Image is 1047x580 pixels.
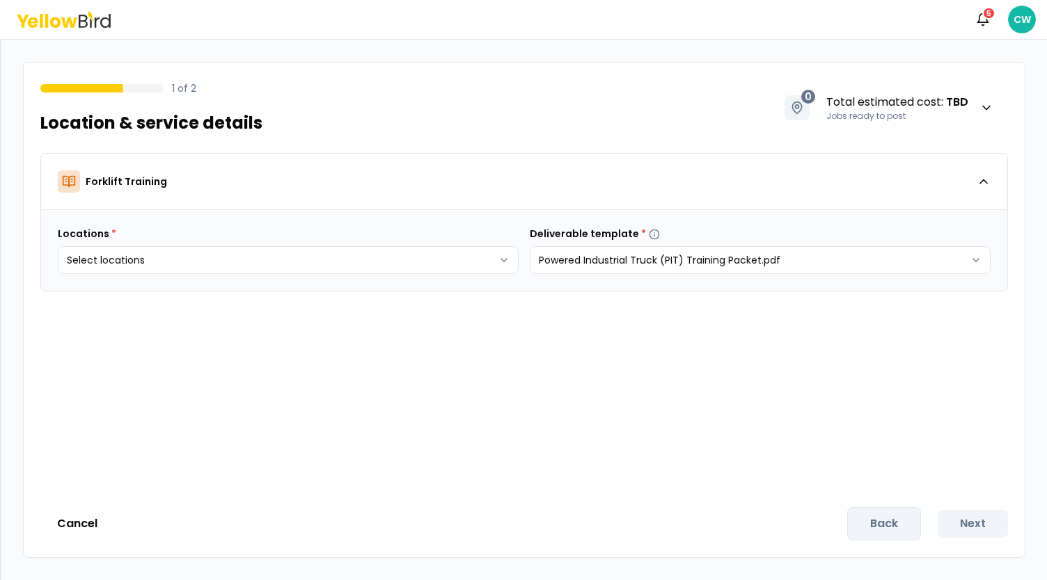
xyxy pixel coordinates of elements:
span: 0 [801,90,815,104]
div: 5 [982,7,995,19]
button: Select locations [58,246,519,274]
h1: Location & service details [40,112,262,134]
span: Select locations [67,253,145,267]
p: 1 of 2 [172,81,196,95]
span: Powered Industrial Truck (PIT) Training Packet.pdf [539,253,780,267]
button: 0Total estimated cost: TBDJobs ready to post [770,79,1008,136]
button: 5 [969,6,997,33]
span: Total estimated cost : [826,94,968,111]
span: Jobs ready to post [826,111,906,122]
span: CW [1008,6,1036,33]
label: Deliverable template [530,227,660,241]
button: Cancel [40,510,114,538]
p: Forklift Training [86,175,167,188]
div: Forklift Training [41,209,1007,291]
label: Locations [58,227,116,241]
strong: TBD [946,94,968,110]
button: Forklift Training [41,154,1007,209]
button: Powered Industrial Truck (PIT) Training Packet.pdf [530,246,991,274]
